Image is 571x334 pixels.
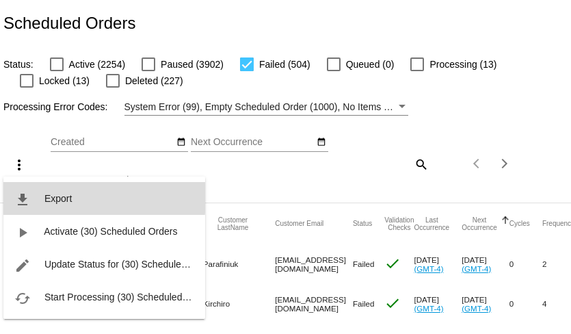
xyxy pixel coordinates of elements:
[44,193,72,204] span: Export
[14,192,31,208] mat-icon: file_download
[14,290,31,307] mat-icon: cached
[44,259,218,270] span: Update Status for (30) Scheduled Orders
[44,292,214,303] span: Start Processing (30) Scheduled Orders
[14,224,31,241] mat-icon: play_arrow
[44,226,177,237] span: Activate (30) Scheduled Orders
[14,257,31,274] mat-icon: edit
